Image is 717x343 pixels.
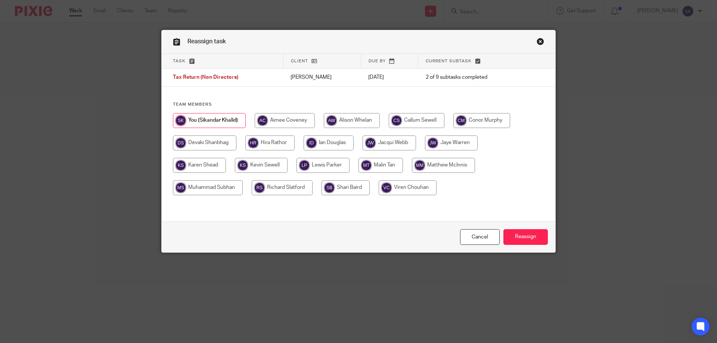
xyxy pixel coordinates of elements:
td: 2 of 9 subtasks completed [418,69,524,87]
h4: Team members [173,102,544,107]
span: Current subtask [426,59,472,63]
p: [DATE] [368,74,411,81]
span: Client [291,59,308,63]
span: Task [173,59,186,63]
span: Reassign task [187,38,226,44]
a: Close this dialog window [460,229,500,245]
p: [PERSON_NAME] [291,74,353,81]
span: Due by [369,59,386,63]
span: Tax Return (Non Directors) [173,75,238,80]
input: Reassign [503,229,548,245]
a: Close this dialog window [537,38,544,48]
